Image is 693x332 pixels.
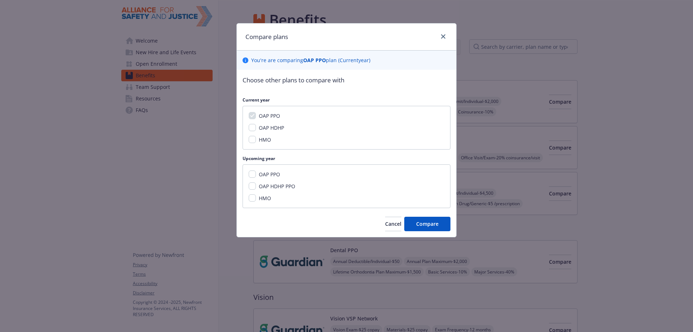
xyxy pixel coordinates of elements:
[259,124,284,131] span: OAP HDHP
[385,217,401,231] button: Cancel
[259,112,280,119] span: OAP PPO
[245,32,288,42] h1: Compare plans
[243,97,450,103] p: Current year
[404,217,450,231] button: Compare
[259,171,280,178] span: OAP PPO
[416,220,439,227] span: Compare
[439,32,448,41] a: close
[259,195,271,202] span: HMO
[303,57,326,64] b: OAP PPO
[251,56,370,64] p: You ' re are comparing plan ( Current year)
[243,76,450,85] p: Choose other plans to compare with
[259,136,271,143] span: HMO
[385,220,401,227] span: Cancel
[243,155,450,161] p: Upcoming year
[259,183,295,190] span: OAP HDHP PPO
